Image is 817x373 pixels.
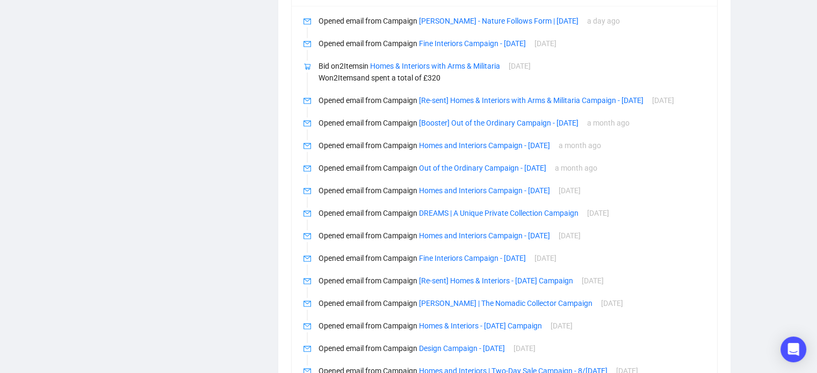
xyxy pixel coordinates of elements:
[319,275,705,287] p: Opened email from Campaign
[319,185,705,196] p: Opened email from Campaign
[419,276,573,285] a: [Re-sent] Homes & Interiors - [DATE] Campaign
[534,39,556,48] span: [DATE]
[419,344,505,353] a: Design Campaign - [DATE]
[419,96,644,105] a: [Re-sent] Homes & Interiors with Arms & Militaria Campaign - [DATE]
[514,344,536,353] span: [DATE]
[319,320,705,332] p: Opened email from Campaign
[303,345,311,353] span: mail
[780,337,806,362] div: Open Intercom Messenger
[419,186,550,195] a: Homes and Interiors Campaign - [DATE]
[319,297,705,309] p: Opened email from Campaign
[303,97,311,105] span: mail
[419,209,579,217] a: DREAMS | A Unique Private Collection Campaign
[587,119,630,127] span: a month ago
[319,162,705,174] p: Opened email from Campaign
[303,232,311,240] span: mail
[419,254,526,262] a: Fine Interiors Campaign - [DATE]
[303,142,311,150] span: mail
[303,40,311,48] span: mail
[319,117,705,129] p: Opened email from Campaign
[559,141,601,150] span: a month ago
[419,231,550,240] a: Homes and Interiors Campaign - [DATE]
[303,18,311,25] span: mail
[319,342,705,354] p: Opened email from Campaign
[419,17,579,25] a: [PERSON_NAME] - Nature Follows Form | [DATE]
[419,141,550,150] a: Homes and Interiors Campaign - [DATE]
[555,164,597,172] span: a month ago
[509,62,531,70] span: [DATE]
[303,300,311,308] span: mail
[370,62,500,70] a: Homes & Interiors with Arms & Militaria
[319,60,705,72] p: Bid on 2 Item s in
[319,207,705,219] p: Opened email from Campaign
[419,299,592,308] a: [PERSON_NAME] | The Nomadic Collector Campaign
[303,323,311,330] span: mail
[559,186,581,195] span: [DATE]
[303,255,311,262] span: mail
[419,321,542,330] a: Homes & Interiors - [DATE] Campaign
[559,231,581,240] span: [DATE]
[582,276,604,285] span: [DATE]
[303,210,311,217] span: mail
[587,17,620,25] span: a day ago
[551,321,573,330] span: [DATE]
[319,140,705,151] p: Opened email from Campaign
[419,39,526,48] a: Fine Interiors Campaign - [DATE]
[303,63,311,70] span: shopping-cart
[419,164,546,172] a: Out of the Ordinary Campaign - [DATE]
[319,38,705,49] p: Opened email from Campaign
[319,72,705,84] p: Won 2 Item s and spent a total of £ 320
[303,187,311,195] span: mail
[419,119,579,127] a: [Booster] Out of the Ordinary Campaign - [DATE]
[303,120,311,127] span: mail
[319,230,705,242] p: Opened email from Campaign
[601,299,623,308] span: [DATE]
[319,15,705,27] p: Opened email from Campaign
[303,277,311,285] span: mail
[303,165,311,172] span: mail
[319,94,705,106] p: Opened email from Campaign
[319,252,705,264] p: Opened email from Campaign
[587,209,609,217] span: [DATE]
[652,96,674,105] span: [DATE]
[534,254,556,262] span: [DATE]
